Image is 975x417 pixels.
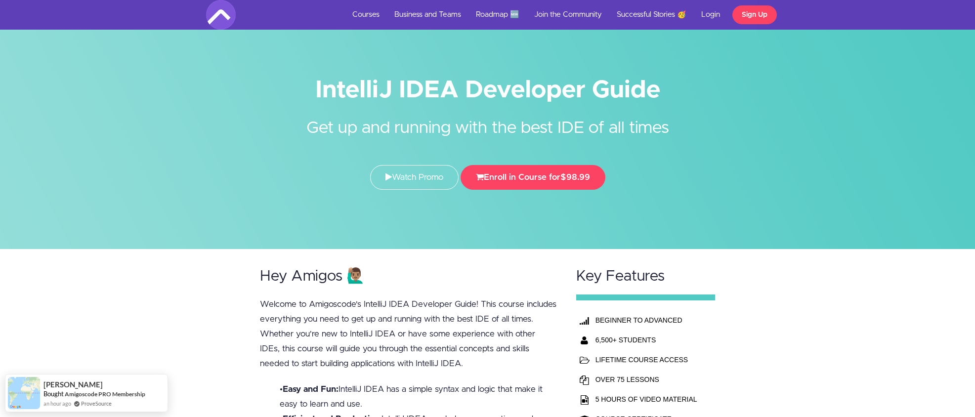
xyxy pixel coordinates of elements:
[560,173,590,181] span: $98.99
[260,297,557,371] p: Welcome to Amigoscode's IntelliJ IDEA Developer Guide! This course includes everything you need t...
[65,390,145,398] a: Amigoscode PRO Membership
[206,79,769,101] h1: IntelliJ IDEA Developer Guide
[732,5,777,24] a: Sign Up
[8,377,40,409] img: provesource social proof notification image
[260,268,557,285] h2: Hey Amigos 🙋🏽‍♂️
[593,370,700,389] td: OVER 75 LESSONS
[43,399,71,408] span: an hour ago
[43,390,64,398] span: Bought
[283,385,339,393] b: Easy and Fun:
[280,382,557,412] li: • IntelliJ IDEA has a simple syntax and logic that make it easy to learn and use.
[43,380,103,389] span: [PERSON_NAME]
[593,330,700,350] th: 6,500+ STUDENTS
[461,165,605,190] button: Enroll in Course for$98.99
[593,350,700,370] td: LIFETIME COURSE ACCESS
[593,310,700,330] th: BEGINNER TO ADVANCED
[370,165,459,190] a: Watch Promo
[576,268,716,285] h2: Key Features
[593,389,700,409] td: 5 HOURS OF VIDEO MATERIAL
[302,101,673,140] h2: Get up and running with the best IDE of all times
[81,399,112,408] a: ProveSource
